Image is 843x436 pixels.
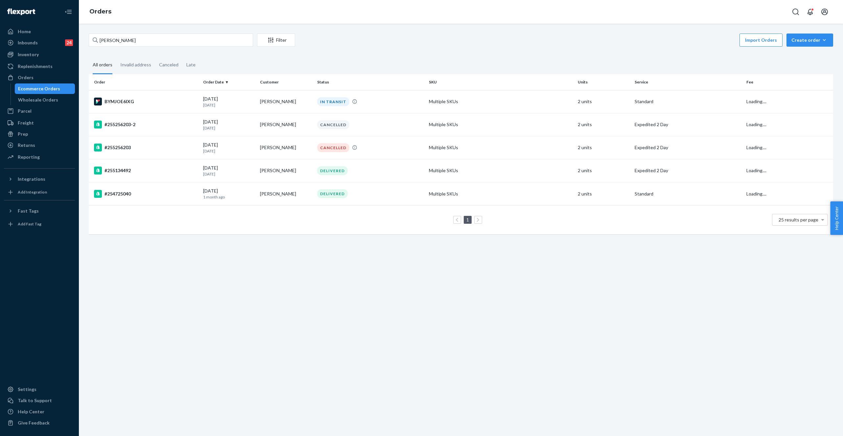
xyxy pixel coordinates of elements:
div: #255134492 [94,167,198,174]
td: 2 units [575,90,632,113]
td: Multiple SKUs [426,90,575,113]
a: Prep [4,129,75,139]
button: Open account menu [818,5,831,18]
button: Filter [257,34,295,47]
div: Wholesale Orders [18,97,58,103]
a: Settings [4,384,75,395]
a: Wholesale Orders [15,95,75,105]
td: 2 units [575,182,632,205]
td: Multiple SKUs [426,159,575,182]
button: Close Navigation [62,5,75,18]
div: DELIVERED [317,189,348,198]
div: 24 [65,39,73,46]
button: Create order [786,34,833,47]
div: Prep [18,131,28,137]
p: Expedited 2 Day [635,167,741,174]
td: Multiple SKUs [426,182,575,205]
td: [PERSON_NAME] [257,182,315,205]
a: Freight [4,118,75,128]
a: Reporting [4,152,75,162]
div: Talk to Support [18,397,52,404]
td: Loading.... [744,159,833,182]
td: Loading.... [744,90,833,113]
div: BYMJOE6IXG [94,98,198,105]
div: DELIVERED [317,166,348,175]
th: Service [632,74,744,90]
td: 2 units [575,113,632,136]
div: Add Integration [18,189,47,195]
div: [DATE] [203,188,255,200]
div: [DATE] [203,119,255,131]
div: Orders [18,74,34,81]
div: CANCELLED [317,143,349,152]
span: 25 results per page [779,217,818,222]
p: Expedited 2 Day [635,144,741,151]
div: Reporting [18,154,40,160]
div: Add Fast Tag [18,221,41,227]
td: [PERSON_NAME] [257,136,315,159]
a: Ecommerce Orders [15,83,75,94]
button: Open Search Box [789,5,802,18]
div: Returns [18,142,35,149]
div: Integrations [18,176,45,182]
p: Expedited 2 Day [635,121,741,128]
a: Page 1 is your current page [465,217,470,222]
div: Freight [18,120,34,126]
div: All orders [93,56,112,74]
button: Import Orders [739,34,783,47]
td: [PERSON_NAME] [257,159,315,182]
th: Order [89,74,200,90]
a: Home [4,26,75,37]
th: Status [315,74,426,90]
button: Fast Tags [4,206,75,216]
div: Inbounds [18,39,38,46]
p: 1 month ago [203,194,255,200]
div: Customer [260,79,312,85]
div: #255256203 [94,144,198,151]
td: Loading.... [744,182,833,205]
div: Create order [791,37,828,43]
td: Multiple SKUs [426,136,575,159]
a: Returns [4,140,75,150]
a: Help Center [4,406,75,417]
td: Loading.... [744,136,833,159]
input: Search orders [89,34,253,47]
div: Settings [18,386,36,393]
div: Fast Tags [18,208,39,214]
button: Integrations [4,174,75,184]
div: Filter [257,37,295,43]
a: Inbounds24 [4,37,75,48]
div: Late [186,56,196,73]
img: Flexport logo [7,9,35,15]
th: Order Date [200,74,258,90]
button: Help Center [830,201,843,235]
td: Loading.... [744,113,833,136]
button: Open notifications [804,5,817,18]
div: IN TRANSIT [317,97,349,106]
div: CANCELLED [317,120,349,129]
p: [DATE] [203,171,255,177]
a: Talk to Support [4,395,75,406]
a: Add Integration [4,187,75,197]
div: [DATE] [203,165,255,177]
div: Inventory [18,51,39,58]
div: Home [18,28,31,35]
div: #254725040 [94,190,198,198]
a: Add Fast Tag [4,219,75,229]
p: [DATE] [203,102,255,108]
ol: breadcrumbs [84,2,117,21]
p: [DATE] [203,125,255,131]
div: Replenishments [18,63,53,70]
div: Give Feedback [18,420,50,426]
button: Give Feedback [4,418,75,428]
td: 2 units [575,159,632,182]
div: Help Center [18,408,44,415]
a: Parcel [4,106,75,116]
td: Multiple SKUs [426,113,575,136]
a: Replenishments [4,61,75,72]
p: Standard [635,191,741,197]
div: Parcel [18,108,32,114]
div: [DATE] [203,96,255,108]
p: [DATE] [203,148,255,154]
